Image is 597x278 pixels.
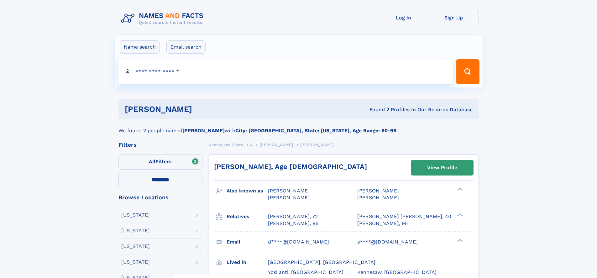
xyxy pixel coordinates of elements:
[118,10,209,27] img: Logo Names and Facts
[118,155,202,170] label: Filters
[357,195,399,201] span: [PERSON_NAME]
[182,128,225,134] b: [PERSON_NAME]
[456,59,479,84] button: Search Button
[227,257,268,268] h3: Lived in
[121,244,150,249] div: [US_STATE]
[268,213,318,220] a: [PERSON_NAME], 72
[118,59,453,84] input: search input
[268,220,318,227] a: [PERSON_NAME], 95
[456,187,463,191] div: ❯
[125,105,281,113] h1: [PERSON_NAME]
[120,40,160,54] label: Name search
[259,141,293,149] a: [PERSON_NAME]
[268,195,310,201] span: [PERSON_NAME]
[166,40,206,54] label: Email search
[149,159,155,165] span: All
[300,143,334,147] span: [PERSON_NAME]
[118,119,479,134] div: We found 2 people named with .
[281,106,473,113] div: Found 2 Profiles In Our Records Database
[259,143,293,147] span: [PERSON_NAME]
[250,141,253,149] a: J
[357,220,408,227] a: [PERSON_NAME], 95
[357,188,399,194] span: [PERSON_NAME]
[227,211,268,222] h3: Relatives
[268,269,343,275] span: Ypsilanti, [GEOGRAPHIC_DATA]
[209,141,243,149] a: Names and Facts
[227,186,268,196] h3: Also known as
[427,160,457,175] div: View Profile
[456,213,463,217] div: ❯
[214,163,367,170] a: [PERSON_NAME], Age [DEMOGRAPHIC_DATA]
[121,228,150,233] div: [US_STATE]
[357,213,451,220] a: [PERSON_NAME] [PERSON_NAME], 40
[411,160,473,175] a: View Profile
[456,238,463,242] div: ❯
[357,269,437,275] span: Kennesaw, [GEOGRAPHIC_DATA]
[118,142,202,148] div: Filters
[121,260,150,265] div: [US_STATE]
[250,143,253,147] span: J
[429,10,479,25] a: Sign Up
[227,237,268,247] h3: Email
[268,188,310,194] span: [PERSON_NAME]
[268,259,375,265] span: [GEOGRAPHIC_DATA], [GEOGRAPHIC_DATA]
[118,195,202,200] div: Browse Locations
[235,128,396,134] b: City: [GEOGRAPHIC_DATA], State: [US_STATE], Age Range: 60-99
[121,212,150,218] div: [US_STATE]
[379,10,429,25] a: Log In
